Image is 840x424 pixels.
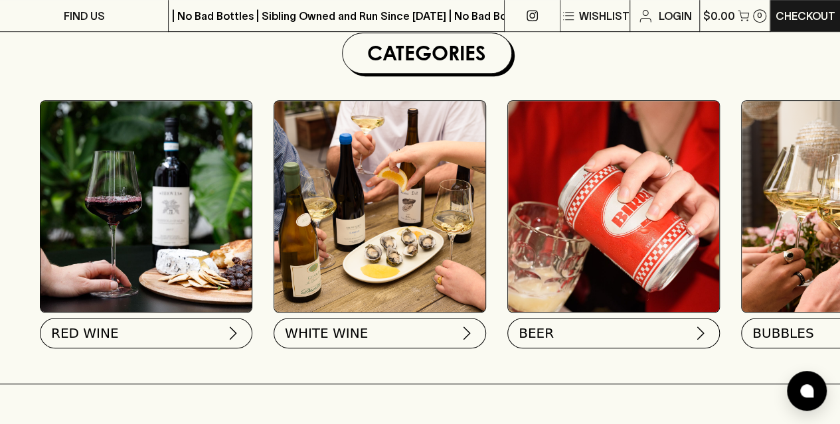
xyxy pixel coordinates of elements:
[579,8,630,24] p: Wishlist
[508,101,719,312] img: BIRRA_GOOD-TIMES_INSTA-2 1/optimise?auth=Mjk3MjY0ODMzMw__
[776,8,835,24] p: Checkout
[693,325,709,341] img: chevron-right.svg
[507,318,720,348] button: BEER
[40,318,252,348] button: RED WINE
[659,8,692,24] p: Login
[348,38,506,68] h1: Categories
[459,325,475,341] img: chevron-right.svg
[752,324,813,342] span: BUBBLES
[274,101,485,312] img: optimise
[41,101,252,312] img: Red Wine Tasting
[519,324,554,342] span: BEER
[285,324,368,342] span: WHITE WINE
[800,384,813,397] img: bubble-icon
[51,324,119,342] span: RED WINE
[274,318,486,348] button: WHITE WINE
[703,8,735,24] p: $0.00
[225,325,241,341] img: chevron-right.svg
[757,12,762,19] p: 0
[64,8,105,24] p: FIND US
